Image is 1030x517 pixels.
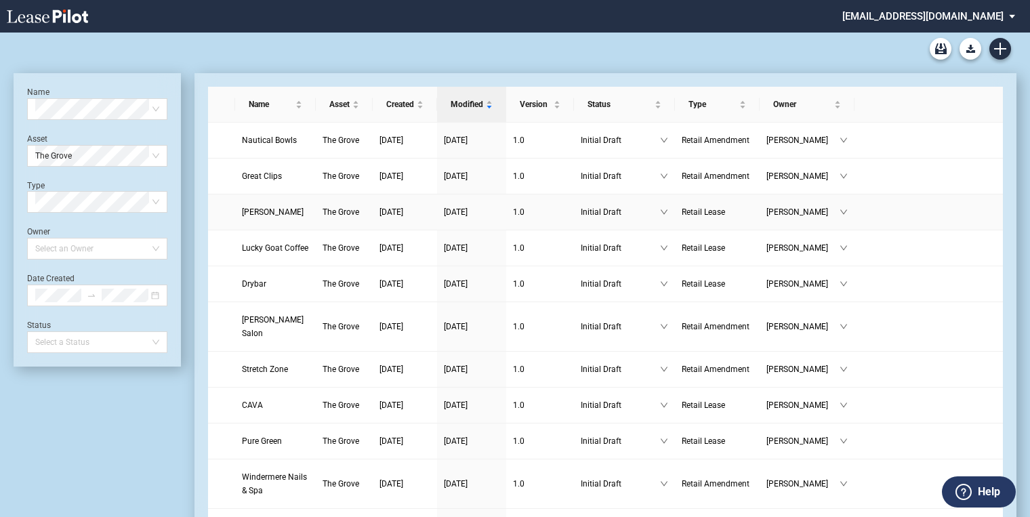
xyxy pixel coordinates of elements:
[581,133,661,147] span: Initial Draft
[242,436,282,446] span: Pure Green
[379,205,430,219] a: [DATE]
[766,241,840,255] span: [PERSON_NAME]
[840,401,848,409] span: down
[581,241,661,255] span: Initial Draft
[242,313,309,340] a: [PERSON_NAME] Salon
[840,437,848,445] span: down
[660,136,668,144] span: down
[682,320,753,333] a: Retail Amendment
[960,38,981,60] button: Download Blank Form
[682,398,753,412] a: Retail Lease
[242,136,297,145] span: Nautical Bowls
[513,241,567,255] a: 1.0
[323,133,366,147] a: The Grove
[513,207,524,217] span: 1 . 0
[513,205,567,219] a: 1.0
[323,320,366,333] a: The Grove
[513,436,524,446] span: 1 . 0
[242,169,309,183] a: Great Clips
[379,279,403,289] span: [DATE]
[955,38,985,60] md-menu: Download Blank Form List
[386,98,414,111] span: Created
[379,169,430,183] a: [DATE]
[242,363,309,376] a: Stretch Zone
[660,172,668,180] span: down
[840,480,848,488] span: down
[27,274,75,283] label: Date Created
[513,479,524,489] span: 1 . 0
[660,437,668,445] span: down
[682,169,753,183] a: Retail Amendment
[513,434,567,448] a: 1.0
[682,241,753,255] a: Retail Lease
[682,479,749,489] span: Retail Amendment
[444,320,499,333] a: [DATE]
[323,436,359,446] span: The Grove
[242,400,263,410] span: CAVA
[27,227,50,236] label: Owner
[323,398,366,412] a: The Grove
[242,277,309,291] a: Drybar
[444,133,499,147] a: [DATE]
[513,398,567,412] a: 1.0
[444,363,499,376] a: [DATE]
[27,87,49,97] label: Name
[581,277,661,291] span: Initial Draft
[437,87,506,123] th: Modified
[242,241,309,255] a: Lucky Goat Coffee
[581,398,661,412] span: Initial Draft
[235,87,316,123] th: Name
[682,436,725,446] span: Retail Lease
[379,241,430,255] a: [DATE]
[513,171,524,181] span: 1 . 0
[242,243,308,253] span: Lucky Goat Coffee
[682,477,753,491] a: Retail Amendment
[688,98,737,111] span: Type
[682,279,725,289] span: Retail Lease
[682,434,753,448] a: Retail Lease
[323,136,359,145] span: The Grove
[379,322,403,331] span: [DATE]
[444,436,468,446] span: [DATE]
[444,400,468,410] span: [DATE]
[840,280,848,288] span: down
[513,320,567,333] a: 1.0
[660,401,668,409] span: down
[682,133,753,147] a: Retail Amendment
[978,483,1000,501] label: Help
[379,136,403,145] span: [DATE]
[660,480,668,488] span: down
[682,205,753,219] a: Retail Lease
[513,277,567,291] a: 1.0
[682,365,749,374] span: Retail Amendment
[682,171,749,181] span: Retail Amendment
[513,400,524,410] span: 1 . 0
[379,434,430,448] a: [DATE]
[766,320,840,333] span: [PERSON_NAME]
[444,243,468,253] span: [DATE]
[379,133,430,147] a: [DATE]
[379,320,430,333] a: [DATE]
[323,400,359,410] span: The Grove
[444,171,468,181] span: [DATE]
[242,315,304,338] span: Autumn Nucci Salon
[379,365,403,374] span: [DATE]
[444,434,499,448] a: [DATE]
[444,241,499,255] a: [DATE]
[323,169,366,183] a: The Grove
[242,171,282,181] span: Great Clips
[323,477,366,491] a: The Grove
[581,363,661,376] span: Initial Draft
[766,434,840,448] span: [PERSON_NAME]
[444,207,468,217] span: [DATE]
[323,243,359,253] span: The Grove
[379,398,430,412] a: [DATE]
[323,241,366,255] a: The Grove
[379,477,430,491] a: [DATE]
[513,136,524,145] span: 1 . 0
[513,243,524,253] span: 1 . 0
[444,205,499,219] a: [DATE]
[242,207,304,217] span: David Alan Clothing
[766,277,840,291] span: [PERSON_NAME]
[444,277,499,291] a: [DATE]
